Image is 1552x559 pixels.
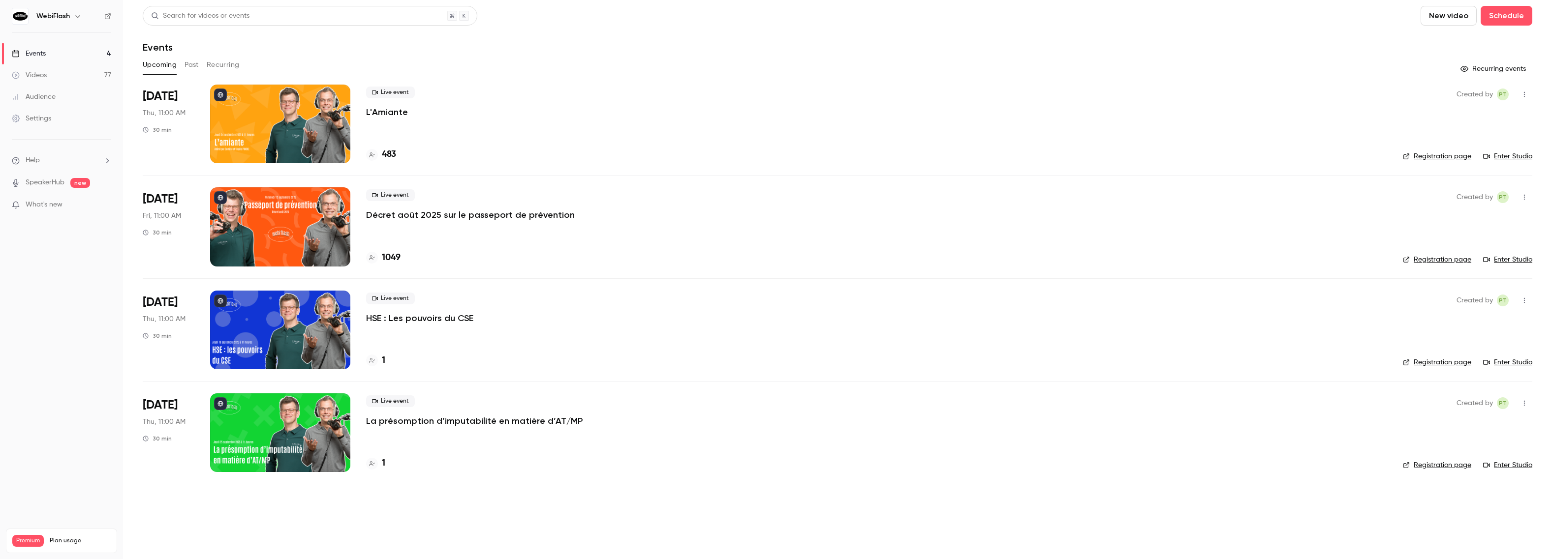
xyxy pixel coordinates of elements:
button: Recurring events [1456,61,1532,77]
span: Live event [366,395,415,407]
a: 1 [366,354,385,367]
a: Registration page [1403,151,1471,161]
h1: Events [143,41,173,53]
a: 483 [366,148,396,161]
span: Created by [1457,294,1493,306]
div: 30 min [143,435,172,442]
button: Recurring [207,57,240,73]
a: Enter Studio [1483,255,1532,265]
span: Pauline TERRIEN [1497,191,1509,203]
a: Registration page [1403,255,1471,265]
h4: 1 [382,354,385,367]
span: [DATE] [143,191,178,207]
a: Enter Studio [1483,357,1532,367]
a: Enter Studio [1483,151,1532,161]
span: Pauline TERRIEN [1497,294,1509,306]
h4: 1049 [382,251,401,265]
a: L'Amiante [366,106,408,118]
span: new [70,178,90,188]
div: Search for videos or events [151,11,249,21]
span: PT [1499,397,1507,409]
a: 1049 [366,251,401,265]
a: 1 [366,457,385,470]
a: Enter Studio [1483,460,1532,470]
span: Thu, 11:00 AM [143,314,186,324]
span: Thu, 11:00 AM [143,417,186,427]
h6: WebiFlash [36,11,70,21]
span: Live event [366,293,415,304]
span: Help [26,155,40,166]
h4: 1 [382,457,385,470]
a: SpeakerHub [26,177,64,188]
div: Sep 25 Thu, 11:00 AM (Europe/Paris) [143,393,194,472]
div: Events [12,49,46,59]
span: Thu, 11:00 AM [143,108,186,118]
a: Décret août 2025 sur le passeport de prévention [366,209,575,221]
span: Pauline TERRIEN [1497,397,1509,409]
button: Past [185,57,199,73]
span: PT [1499,88,1507,100]
a: Registration page [1403,460,1471,470]
span: Created by [1457,397,1493,409]
iframe: Noticeable Trigger [99,201,111,209]
button: Schedule [1481,6,1532,26]
button: New video [1421,6,1477,26]
span: Created by [1457,191,1493,203]
div: 30 min [143,229,172,236]
div: 30 min [143,332,172,340]
span: Created by [1457,88,1493,100]
a: La présomption d’imputabilité en matière d’AT/MP [366,415,583,427]
div: 30 min [143,126,172,134]
span: Fri, 11:00 AM [143,211,181,221]
img: WebiFlash [12,8,28,24]
span: Pauline TERRIEN [1497,88,1509,100]
a: Registration page [1403,357,1471,367]
div: Sep 18 Thu, 11:00 AM (Europe/Paris) [143,291,194,369]
span: PT [1499,191,1507,203]
span: [DATE] [143,88,178,104]
div: Audience [12,92,56,102]
span: What's new [26,200,62,210]
span: Live event [366,189,415,201]
span: PT [1499,294,1507,306]
div: Sep 12 Fri, 11:00 AM (Europe/Paris) [143,187,194,266]
li: help-dropdown-opener [12,155,111,166]
span: Premium [12,535,44,547]
span: Live event [366,87,415,98]
a: HSE : Les pouvoirs du CSE [366,312,473,324]
span: [DATE] [143,294,178,310]
div: Sep 4 Thu, 11:00 AM (Europe/Paris) [143,85,194,163]
button: Upcoming [143,57,177,73]
h4: 483 [382,148,396,161]
div: Videos [12,70,47,80]
span: Plan usage [50,537,111,545]
span: [DATE] [143,397,178,413]
div: Settings [12,114,51,123]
